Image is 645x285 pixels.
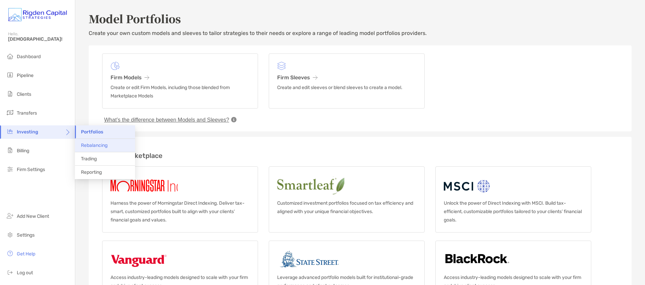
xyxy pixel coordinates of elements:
span: Rebalancing [81,142,107,148]
button: What’s the difference between Models and Sleeves? [102,117,231,123]
img: transfers icon [6,109,14,117]
p: Customized investment portfolios focused on tax efficiency and aligned with your unique financial... [277,199,416,216]
img: clients icon [6,90,14,98]
span: Trading [81,156,97,162]
span: Investing [17,129,38,135]
a: MSCIUnlock the power of Direct Indexing with MSCI. Build tax-efficient, customizable portfolios t... [435,166,591,233]
img: investing icon [6,127,14,135]
span: Pipeline [17,73,34,78]
img: Blackrock [444,249,511,271]
img: firm-settings icon [6,165,14,173]
p: Create your own custom models and sleeves to tailor strategies to their needs or explore a range ... [89,29,632,37]
img: settings icon [6,231,14,239]
span: Reporting [81,169,102,175]
img: State street [277,249,342,271]
p: Create or edit Firm Models, including those blended from Marketplace Models [111,83,250,100]
p: Harness the power of Morningstar Direct Indexing. Deliver tax-smart, customized portfolios built ... [111,199,250,224]
h3: Model Marketplace [102,152,618,160]
span: Firm Settings [17,167,45,172]
p: Create and edit sleeves or blend sleeves to create a model. [277,83,416,92]
img: logout icon [6,268,14,276]
img: pipeline icon [6,71,14,79]
span: Log out [17,270,33,276]
h3: Firm Models [111,74,250,81]
img: Vanguard [111,249,167,271]
span: Billing [17,148,29,154]
span: Settings [17,232,35,238]
img: MSCI [444,175,491,196]
a: Firm SleevesCreate and edit sleeves or blend sleeves to create a model. [269,53,425,109]
img: get-help icon [6,249,14,257]
p: Unlock the power of Direct Indexing with MSCI. Build tax-efficient, customizable portfolios tailo... [444,199,583,224]
span: Clients [17,91,31,97]
img: Morningstar [111,175,205,196]
h3: Firm Sleeves [277,74,416,81]
span: Dashboard [17,54,41,59]
img: Smartleaf [277,175,401,196]
img: billing icon [6,146,14,154]
a: Firm ModelsCreate or edit Firm Models, including those blended from Marketplace Models [102,53,258,109]
span: Transfers [17,110,37,116]
span: Add New Client [17,213,49,219]
h2: Model Portfolios [89,11,632,26]
span: Get Help [17,251,35,257]
img: Zoe Logo [8,3,67,27]
img: add_new_client icon [6,212,14,220]
a: MorningstarHarness the power of Morningstar Direct Indexing. Deliver tax-smart, customized portfo... [102,166,258,233]
span: [DEMOGRAPHIC_DATA]! [8,36,71,42]
a: SmartleafCustomized investment portfolios focused on tax efficiency and aligned with your unique ... [269,166,425,233]
img: dashboard icon [6,52,14,60]
span: Portfolios [81,129,103,135]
